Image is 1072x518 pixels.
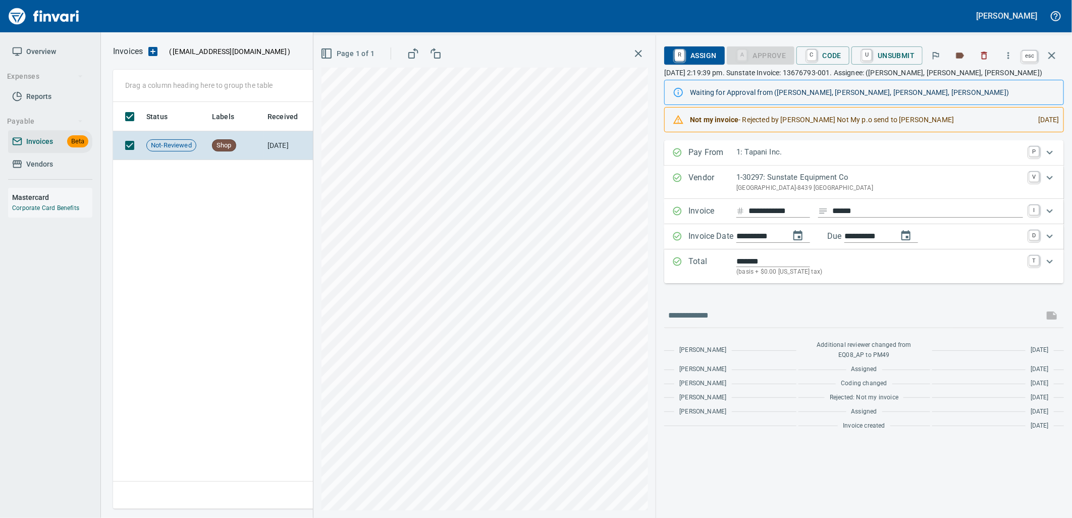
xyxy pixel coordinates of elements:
div: Waiting for Approval from ([PERSON_NAME], [PERSON_NAME], [PERSON_NAME], [PERSON_NAME]) [690,83,1055,101]
p: 1: Tapani Inc. [736,146,1023,158]
div: Expand [664,224,1064,249]
nav: breadcrumb [113,45,143,58]
span: [DATE] [1031,379,1049,389]
button: change date [786,224,810,248]
button: More [997,44,1020,67]
span: [PERSON_NAME] [679,407,726,417]
span: Invoice created [843,421,885,431]
span: [DATE] [1031,393,1049,403]
span: [DATE] [1031,407,1049,417]
span: This records your message into the invoice and notifies anyone mentioned [1040,303,1064,328]
span: [DATE] [1031,345,1049,355]
button: Expenses [3,67,87,86]
button: Upload an Invoice [143,45,163,58]
a: D [1029,230,1039,240]
button: RAssign [664,46,724,65]
svg: Invoice number [736,205,744,217]
p: [GEOGRAPHIC_DATA]-8439 [GEOGRAPHIC_DATA] [736,183,1023,193]
button: Page 1 of 1 [318,44,379,63]
a: Reports [8,85,92,108]
span: Labels [212,111,234,123]
div: Expand [664,199,1064,224]
span: Status [146,111,168,123]
button: change due date [894,224,918,248]
p: (basis + $0.00 [US_STATE] tax) [736,267,1023,277]
p: Due [827,230,875,242]
img: Finvari [6,4,82,28]
span: Received [267,111,311,123]
span: [DATE] [1031,365,1049,375]
span: [PERSON_NAME] [679,365,726,375]
span: Received [267,111,298,123]
p: Vendor [688,172,736,193]
span: Additional reviewer changed from EQ08_AP to PM49 [803,340,925,360]
span: Vendors [26,158,53,171]
a: C [807,49,817,61]
span: Reports [26,90,51,103]
button: UUnsubmit [851,46,923,65]
span: Assigned [851,407,877,417]
button: CCode [796,46,850,65]
div: - Rejected by [PERSON_NAME] Not My p.o send to [PERSON_NAME] [690,111,1030,129]
div: Expand [664,249,1064,283]
p: [DATE] 2:19:39 pm. Sunstate Invoice: 13676793-001. Assignee: ([PERSON_NAME], [PERSON_NAME], [PERS... [664,68,1064,78]
button: Discard [973,44,995,67]
span: Beta [67,136,88,147]
button: [PERSON_NAME] [974,8,1040,24]
a: Overview [8,40,92,63]
button: Labels [949,44,971,67]
button: Payable [3,112,87,131]
span: Unsubmit [860,47,915,64]
p: Pay From [688,146,736,160]
a: V [1029,172,1039,182]
span: Page 1 of 1 [323,47,374,60]
strong: Not my invoice [690,116,738,124]
a: U [862,49,872,61]
p: Invoices [113,45,143,58]
span: Status [146,111,181,123]
td: [DATE] [263,131,319,160]
h5: [PERSON_NAME] [977,11,1037,21]
a: T [1029,255,1039,266]
div: Expand [664,140,1064,166]
h6: Mastercard [12,192,92,203]
span: Labels [212,111,247,123]
p: Invoice Date [688,230,736,243]
a: P [1029,146,1039,157]
span: Expenses [7,70,83,83]
p: 1-30297: Sunstate Equipment Co [736,172,1023,183]
span: Rejected: Not my invoice [830,393,898,403]
span: [PERSON_NAME] [679,393,726,403]
a: Corporate Card Benefits [12,204,79,212]
p: Drag a column heading here to group the table [125,80,273,90]
a: InvoicesBeta [8,130,92,153]
div: Coding Required [727,50,794,59]
span: Payable [7,115,83,128]
span: [EMAIL_ADDRESS][DOMAIN_NAME] [172,46,288,57]
span: [PERSON_NAME] [679,345,726,355]
div: Expand [664,166,1064,199]
span: [PERSON_NAME] [679,379,726,389]
a: Vendors [8,153,92,176]
a: I [1029,205,1039,215]
span: Assign [672,47,716,64]
span: Assigned [851,365,877,375]
a: esc [1022,50,1037,62]
span: [DATE] [1031,421,1049,431]
p: Invoice [688,205,736,218]
div: [DATE] [1030,111,1059,129]
span: Overview [26,45,56,58]
span: Code [805,47,842,64]
svg: Invoice description [818,206,828,216]
p: ( ) [163,46,291,57]
p: Total [688,255,736,277]
a: R [675,49,684,61]
span: Not-Reviewed [147,141,196,150]
span: Invoices [26,135,53,148]
span: Coding changed [841,379,887,389]
span: Shop [212,141,236,150]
